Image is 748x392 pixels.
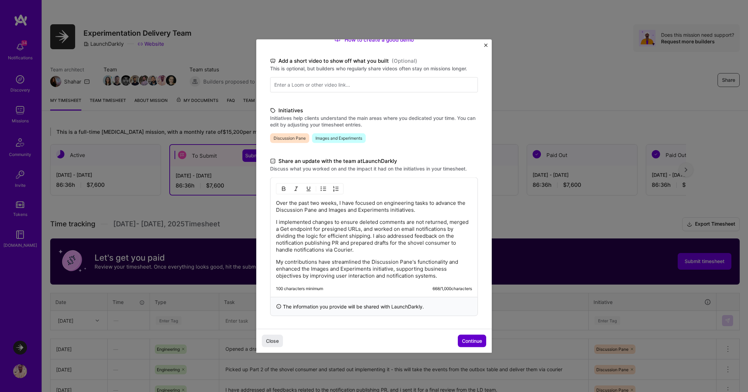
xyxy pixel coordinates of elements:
[270,106,478,114] label: Initiatives
[293,186,299,191] img: Italic
[276,218,472,253] p: I implemented changes to ensure deleted comments are not returned, merged a Get endpoint for pres...
[392,56,417,65] span: (Optional)
[270,56,478,65] label: Add a short video to show off what you built
[484,43,488,51] button: Close
[306,186,311,191] img: Underline
[335,36,414,43] a: How to create a good demo
[276,258,472,279] p: My contributions have streamlined the Discussion Pane's functionality and enhanced the Images and...
[312,133,366,143] span: Images and Experiments
[333,186,339,191] img: OL
[270,157,276,165] i: icon DocumentBlack
[266,338,279,345] span: Close
[276,286,323,291] div: 100 characters minimum
[433,286,472,291] div: 668 / 1,000 characters
[270,297,478,316] div: The information you provide will be shared with LaunchDarkly .
[270,77,478,92] input: Enter a Loom or other video link...
[458,335,486,347] button: Continue
[276,199,472,213] p: Over the past two weeks, I have focused on engineering tasks to advance the Discussion Pane and I...
[270,57,276,65] i: icon TvBlack
[270,133,309,143] span: Discussion Pane
[270,157,478,165] label: Share an update with the team at LaunchDarkly
[270,65,478,71] label: This is optional, but builders who regularly share videos often stay on missions longer.
[321,186,326,191] img: UL
[270,106,276,114] i: icon TagBlack
[335,37,340,42] img: How to create a good demo
[281,186,286,191] img: Bold
[270,114,478,128] label: Initiatives help clients understand the main areas where you dedicated your time. You can edit by...
[462,338,482,345] span: Continue
[262,335,283,347] button: Close
[270,165,478,172] label: Discuss what you worked on and the impact it had on the initiatives in your timesheet.
[276,303,282,310] i: icon InfoBlack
